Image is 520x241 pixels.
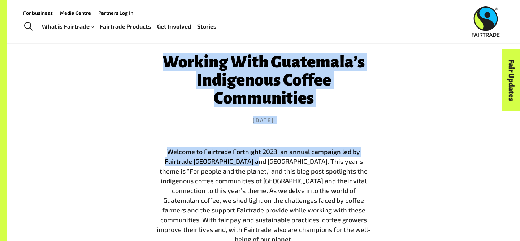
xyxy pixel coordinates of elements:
[100,21,151,32] a: Fairtrade Products
[19,18,37,36] a: Toggle Search
[197,21,217,32] a: Stories
[155,53,372,107] h1: Working With Guatemala’s Indigenous Coffee Communities
[472,6,500,37] img: Fairtrade Australia New Zealand logo
[23,10,53,16] a: For business
[98,10,133,16] a: Partners Log In
[155,116,372,124] time: [DATE]
[42,21,94,32] a: What is Fairtrade
[157,21,191,32] a: Get Involved
[60,10,91,16] a: Media Centre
